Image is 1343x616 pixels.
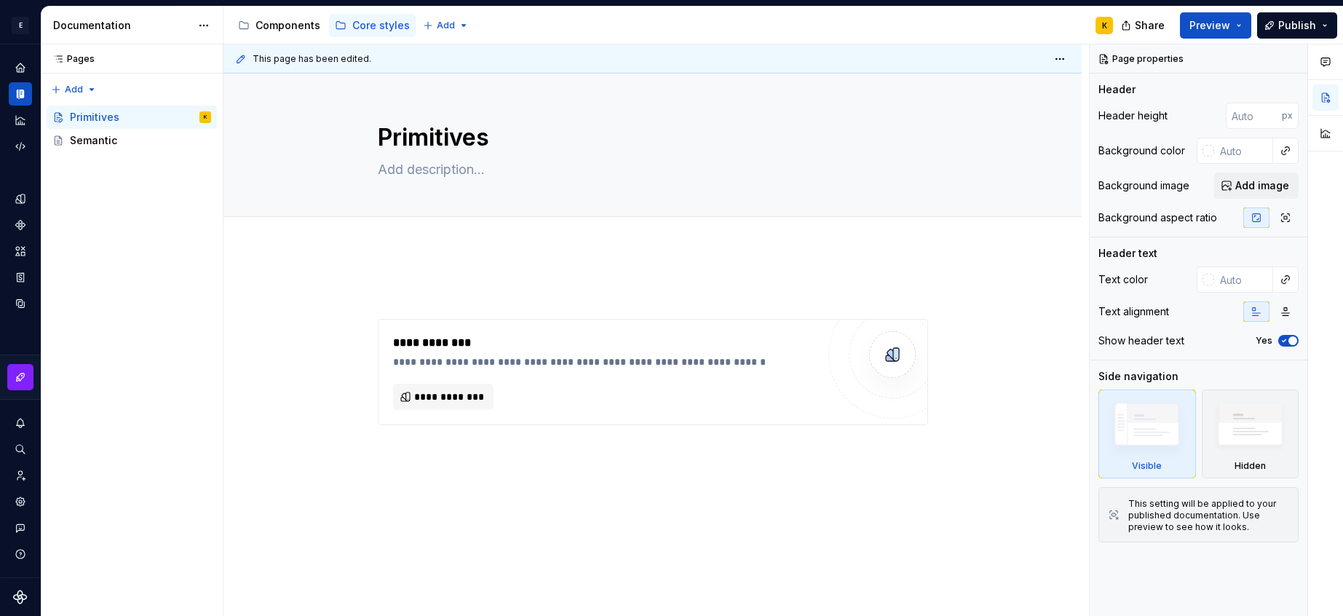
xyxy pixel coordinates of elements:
div: Page tree [47,106,217,152]
span: Preview [1189,18,1230,33]
input: Auto [1226,103,1282,129]
a: Documentation [9,82,32,106]
span: Add [437,20,455,31]
span: This page has been edited. [253,53,371,65]
button: Add image [1214,173,1299,199]
div: Components [255,18,320,33]
button: Search ⌘K [9,438,32,461]
div: Background image [1098,178,1189,193]
div: Text alignment [1098,304,1169,319]
div: Hidden [1202,390,1299,478]
span: Publish [1278,18,1316,33]
div: K [204,110,207,125]
button: Publish [1257,12,1337,39]
a: Analytics [9,108,32,132]
div: This setting will be applied to your published documentation. Use preview to see how it looks. [1128,498,1289,533]
button: E [3,9,38,41]
button: Contact support [9,516,32,540]
span: Share [1135,18,1165,33]
button: Add [419,15,473,36]
input: Auto [1214,138,1273,164]
div: K [1102,20,1107,31]
div: Visible [1098,390,1196,478]
div: Side navigation [1098,369,1178,384]
a: Components [9,213,32,237]
div: Header text [1098,246,1157,261]
div: Page tree [232,11,416,40]
a: Storybook stories [9,266,32,289]
p: px [1282,110,1293,122]
div: Background color [1098,143,1185,158]
div: Core styles [352,18,410,33]
span: Add image [1235,178,1289,193]
a: Data sources [9,292,32,315]
a: PrimitivesK [47,106,217,129]
a: Code automation [9,135,32,158]
a: Core styles [329,14,416,37]
textarea: Primitives [375,120,925,155]
label: Yes [1256,335,1272,347]
div: Primitives [70,110,119,125]
button: Notifications [9,411,32,435]
div: Header [1098,82,1136,97]
a: Design tokens [9,187,32,210]
a: Invite team [9,464,32,487]
div: Header height [1098,108,1168,123]
a: Components [232,14,326,37]
button: Add [47,79,101,100]
a: Assets [9,240,32,263]
div: Hidden [1235,460,1266,472]
div: Documentation [53,18,191,33]
div: Pages [47,53,95,65]
button: Preview [1180,12,1251,39]
div: Visible [1132,460,1162,472]
div: E [12,17,29,34]
a: Settings [9,490,32,513]
svg: Supernova Logo [13,590,28,604]
a: Home [9,56,32,79]
input: Auto [1214,266,1273,293]
div: Background aspect ratio [1098,210,1217,225]
div: Show header text [1098,333,1184,348]
div: Text color [1098,272,1148,287]
div: Semantic [70,133,117,148]
a: Semantic [47,129,217,152]
button: Share [1114,12,1174,39]
span: Add [65,84,83,95]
